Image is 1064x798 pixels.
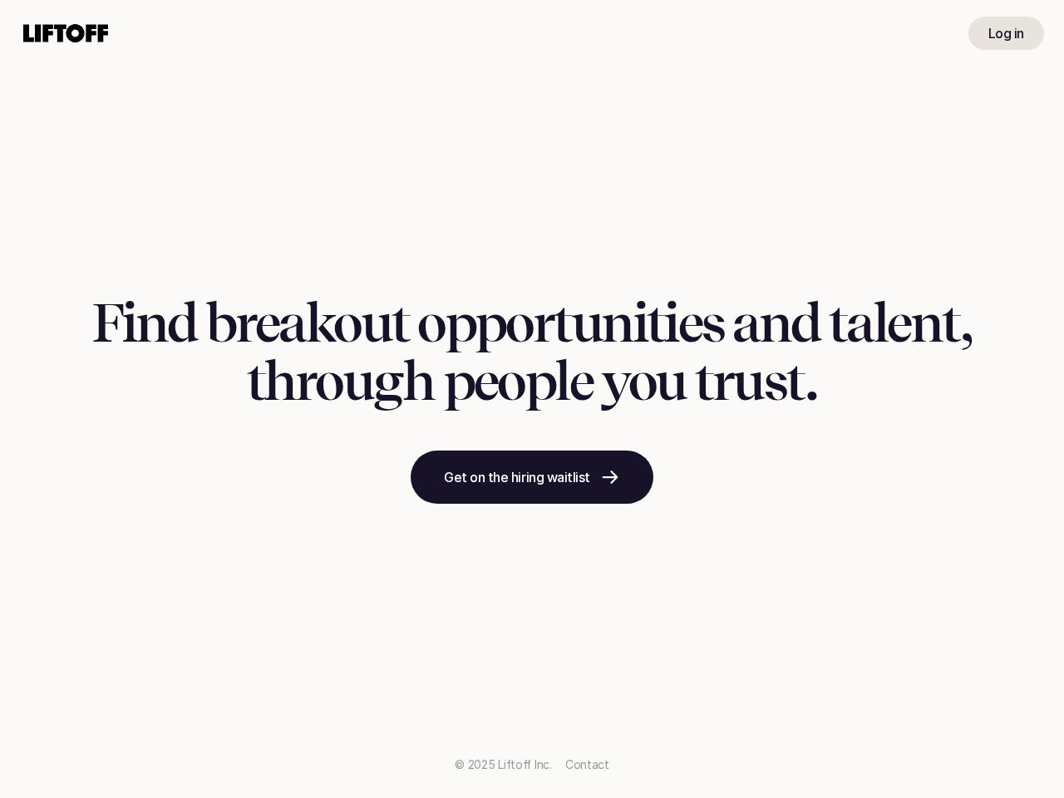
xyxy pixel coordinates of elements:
[455,756,552,774] p: © 2025 Liftoff Inc.
[565,758,609,771] a: Contact
[411,451,653,504] a: Get on the hiring waitlist
[92,294,972,411] h1: Find breakout opportunities and talent, through people you trust.
[988,23,1024,43] p: Log in
[968,17,1044,50] a: Log in
[444,467,590,487] p: Get on the hiring waitlist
